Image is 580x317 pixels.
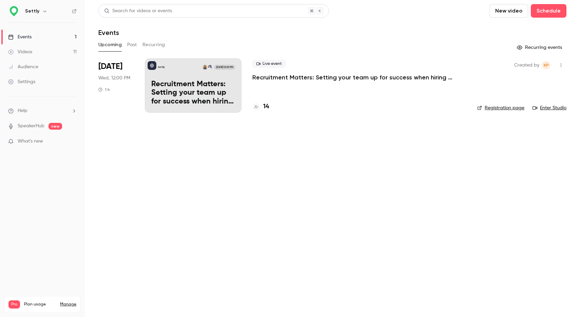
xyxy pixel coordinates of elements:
[104,7,172,15] div: Search for videos or events
[8,63,38,70] div: Audience
[514,61,539,69] span: Created by
[158,66,165,69] p: Settly
[252,60,286,68] span: Live event
[263,102,269,111] h4: 14
[544,61,549,69] span: KP
[127,39,137,50] button: Past
[24,302,56,307] span: Plan usage
[18,138,43,145] span: What's new
[8,107,77,114] li: help-dropdown-opener
[18,107,27,114] span: Help
[25,8,39,15] h6: Settly
[98,58,134,113] div: Sep 24 Wed, 12:00 PM (Europe/Amsterdam)
[98,61,122,72] span: [DATE]
[514,42,566,53] button: Recurring events
[18,123,44,130] a: SpeakerHub
[214,65,235,70] span: [DATE] 12:00 PM
[60,302,76,307] a: Manage
[533,105,566,111] a: Enter Studio
[98,87,110,92] div: 1 h
[531,4,566,18] button: Schedule
[49,123,62,130] span: new
[98,39,122,50] button: Upcoming
[202,65,207,70] img: Erika Barbato
[69,138,77,145] iframe: Noticeable Trigger
[252,73,456,81] a: Recruitment Matters: Setting your team up for success when hiring internationally
[8,300,20,309] span: Pro
[477,105,524,111] a: Registration page
[8,49,32,55] div: Videos
[208,65,212,70] img: Sandra Sazdov
[252,102,269,111] a: 14
[151,80,235,106] p: Recruitment Matters: Setting your team up for success when hiring internationally
[145,58,241,113] a: Recruitment Matters: Setting your team up for success when hiring internationallySettlySandra Saz...
[542,61,550,69] span: Kimo Paula
[489,4,528,18] button: New video
[98,75,130,81] span: Wed, 12:00 PM
[8,34,32,40] div: Events
[142,39,165,50] button: Recurring
[98,29,119,37] h1: Events
[8,78,35,85] div: Settings
[8,6,19,17] img: Settly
